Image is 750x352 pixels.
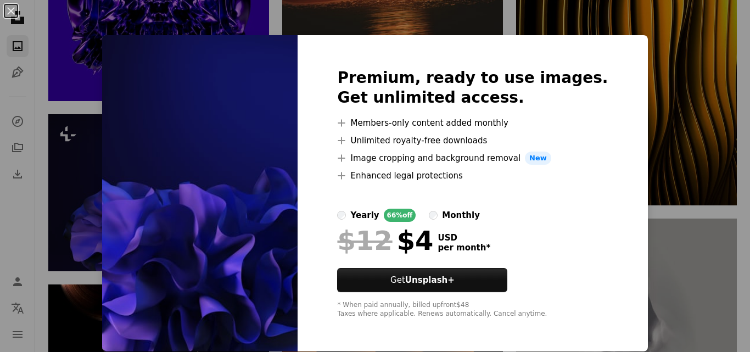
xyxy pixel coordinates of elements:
span: per month * [438,243,490,253]
img: premium_photo-1686239165214-8b27207084c4 [102,35,298,351]
span: $12 [337,226,392,255]
strong: Unsplash+ [405,275,455,285]
li: Image cropping and background removal [337,152,608,165]
div: * When paid annually, billed upfront $48 Taxes where applicable. Renews automatically. Cancel any... [337,301,608,319]
button: GetUnsplash+ [337,268,507,292]
input: monthly [429,211,438,220]
div: 66% off [384,209,416,222]
li: Members-only content added monthly [337,116,608,130]
div: yearly [350,209,379,222]
input: yearly66%off [337,211,346,220]
span: New [525,152,551,165]
li: Unlimited royalty-free downloads [337,134,608,147]
h2: Premium, ready to use images. Get unlimited access. [337,68,608,108]
div: $4 [337,226,433,255]
li: Enhanced legal protections [337,169,608,182]
div: monthly [442,209,480,222]
span: USD [438,233,490,243]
